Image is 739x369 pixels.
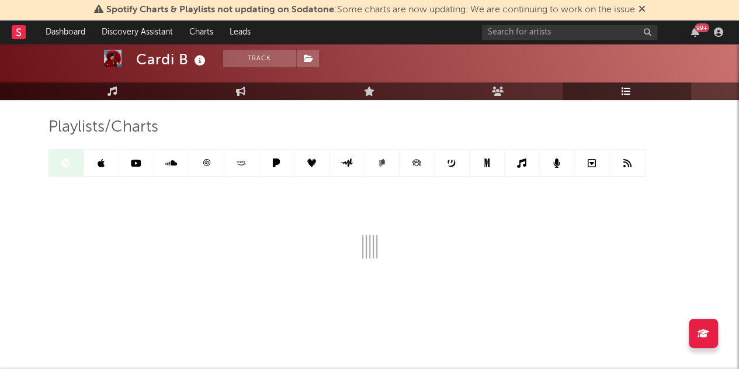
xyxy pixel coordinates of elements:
[48,120,158,135] span: Playlists/Charts
[136,50,209,69] div: Cardi B
[691,27,699,37] button: 99+
[639,5,646,15] span: Dismiss
[223,50,296,67] button: Track
[106,5,334,15] span: Spotify Charts & Playlists not updating on Sodatone
[221,20,259,44] a: Leads
[106,5,635,15] span: : Some charts are now updating. We are continuing to work on the issue
[695,23,709,32] div: 99 +
[181,20,221,44] a: Charts
[93,20,181,44] a: Discovery Assistant
[482,25,657,40] input: Search for artists
[37,20,93,44] a: Dashboard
